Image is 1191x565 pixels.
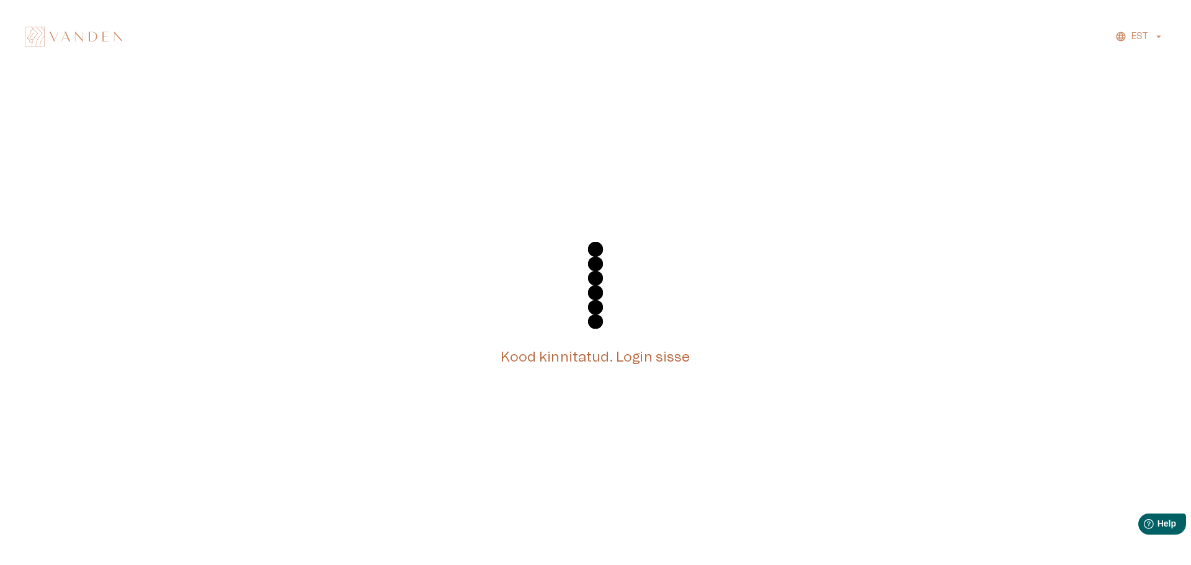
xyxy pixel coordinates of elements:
[1113,28,1166,46] button: EST
[1131,30,1148,43] p: EST
[1094,509,1191,543] iframe: Help widget launcher
[25,27,122,47] img: Vanden logo
[501,349,690,367] h5: Kood kinnitatud. Login sisse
